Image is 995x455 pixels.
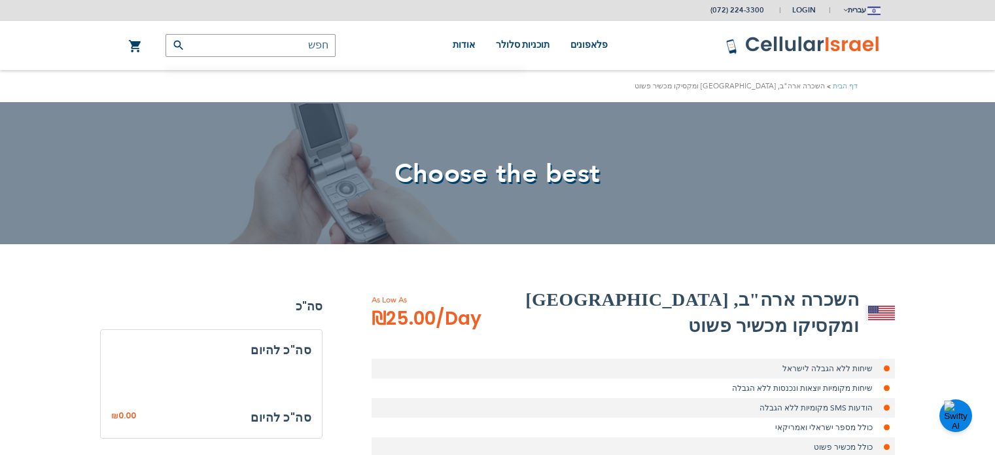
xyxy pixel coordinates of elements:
[111,410,118,422] span: ₪
[372,306,481,332] span: ₪25.00
[635,80,833,92] li: השכרה ארה"ב, [GEOGRAPHIC_DATA] ומקסיקו מכשיר פשוט
[453,40,475,50] span: אודות
[842,1,881,20] button: עברית
[453,21,475,70] a: אודות
[100,297,323,316] strong: סה"כ
[372,294,517,306] span: As Low As
[118,410,136,421] span: 0.00
[833,81,858,91] a: דף הבית
[517,287,859,339] h2: השכרה ארה"ב, [GEOGRAPHIC_DATA] ומקסיקו מכשיר פשוט
[436,306,481,332] span: /Day
[867,7,881,15] img: Jerusalem
[868,306,895,320] img: השכרה ארה
[251,408,311,428] h3: סה"כ להיום
[111,340,311,360] h3: סה"כ להיום
[570,21,608,70] a: פלאפונים
[372,378,895,398] li: שיחות מקומיות יוצאות ונכנסות ללא הגבלה
[372,359,895,378] li: שיחות ללא הגבלה לישראל
[496,40,550,50] span: תוכניות סלולר
[725,35,881,55] img: לוגו סלולר ישראל
[372,398,895,418] li: הודעות SMS מקומיות ללא הגבלה
[570,40,608,50] span: פלאפונים
[496,21,550,70] a: תוכניות סלולר
[372,418,895,437] li: כולל מספר ישראלי ואמריקאי
[166,34,336,57] input: חפש
[394,156,601,192] span: Choose the best
[710,5,764,15] a: (072) 224-3300
[792,5,816,15] span: Login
